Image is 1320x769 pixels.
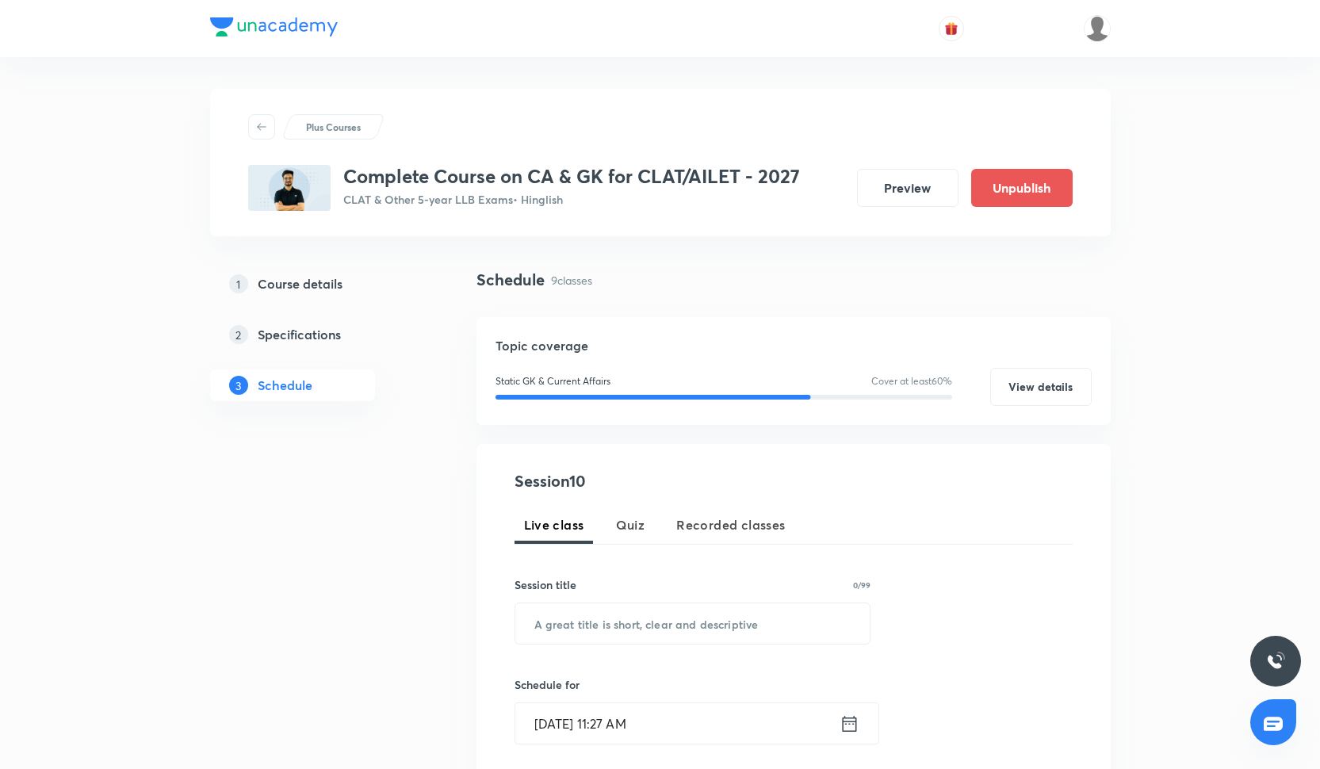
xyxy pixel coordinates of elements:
input: A great title is short, clear and descriptive [515,603,870,644]
button: Preview [857,169,958,207]
img: Samridhya Pal [1084,15,1111,42]
span: Quiz [616,515,645,534]
p: 0/99 [853,581,870,589]
h6: Schedule for [515,676,871,693]
span: Recorded classes [676,515,785,534]
p: CLAT & Other 5-year LLB Exams • Hinglish [343,191,800,208]
p: 1 [229,274,248,293]
button: Unpublish [971,169,1073,207]
span: Live class [524,515,584,534]
h6: Session title [515,576,576,593]
h4: Session 10 [515,469,804,493]
h5: Schedule [258,376,312,395]
h5: Course details [258,274,342,293]
a: 1Course details [210,268,426,300]
img: 76BB6290-0AE2-4549-9A64-110C63DD9743_plus.png [248,165,331,211]
p: 3 [229,376,248,395]
img: Company Logo [210,17,338,36]
button: avatar [939,16,964,41]
img: avatar [944,21,958,36]
p: 9 classes [551,272,592,289]
p: Plus Courses [306,120,361,134]
h5: Specifications [258,325,341,344]
img: ttu [1266,652,1285,671]
p: Static GK & Current Affairs [495,374,610,388]
p: 2 [229,325,248,344]
h4: Schedule [476,268,545,292]
a: 2Specifications [210,319,426,350]
a: Company Logo [210,17,338,40]
button: View details [990,368,1092,406]
h3: Complete Course on CA & GK for CLAT/AILET - 2027 [343,165,800,188]
h5: Topic coverage [495,336,1092,355]
p: Cover at least 60 % [871,374,952,388]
